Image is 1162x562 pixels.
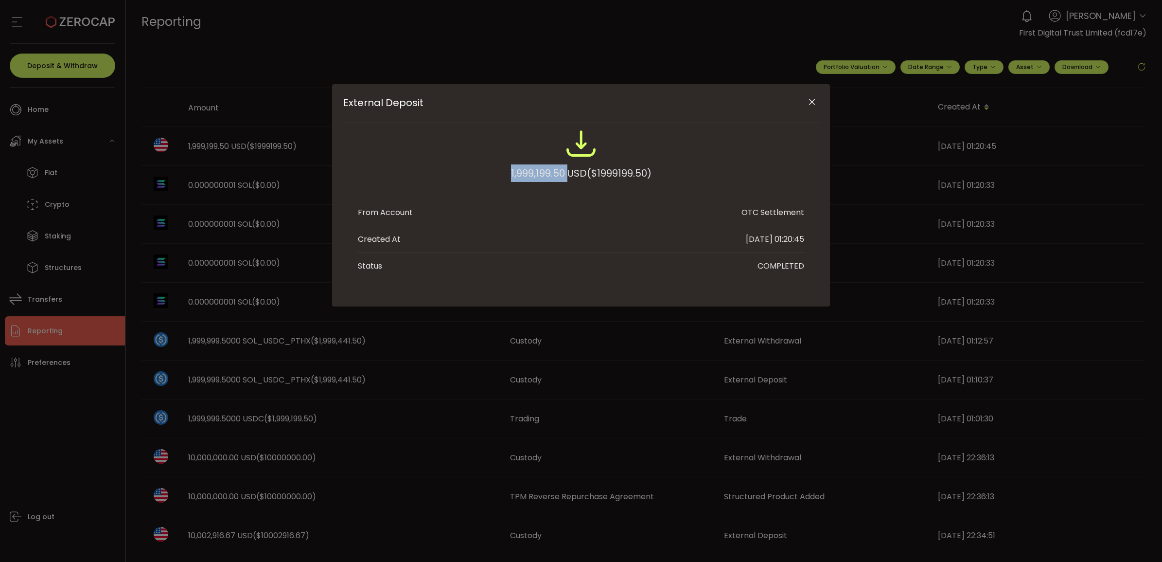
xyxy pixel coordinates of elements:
div: External Deposit [332,84,830,307]
div: 1,999,199.50 USD [511,164,651,182]
div: Status [358,260,382,272]
div: From Account [358,207,413,218]
div: OTC Settlement [741,207,804,218]
div: Created At [358,234,401,245]
span: ($1999199.50) [587,164,651,182]
div: COMPLETED [757,260,804,272]
button: Close [803,94,820,111]
span: External Deposit [343,97,771,109]
iframe: Chat Widget [1113,515,1162,562]
div: [DATE] 01:20:45 [746,234,804,245]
